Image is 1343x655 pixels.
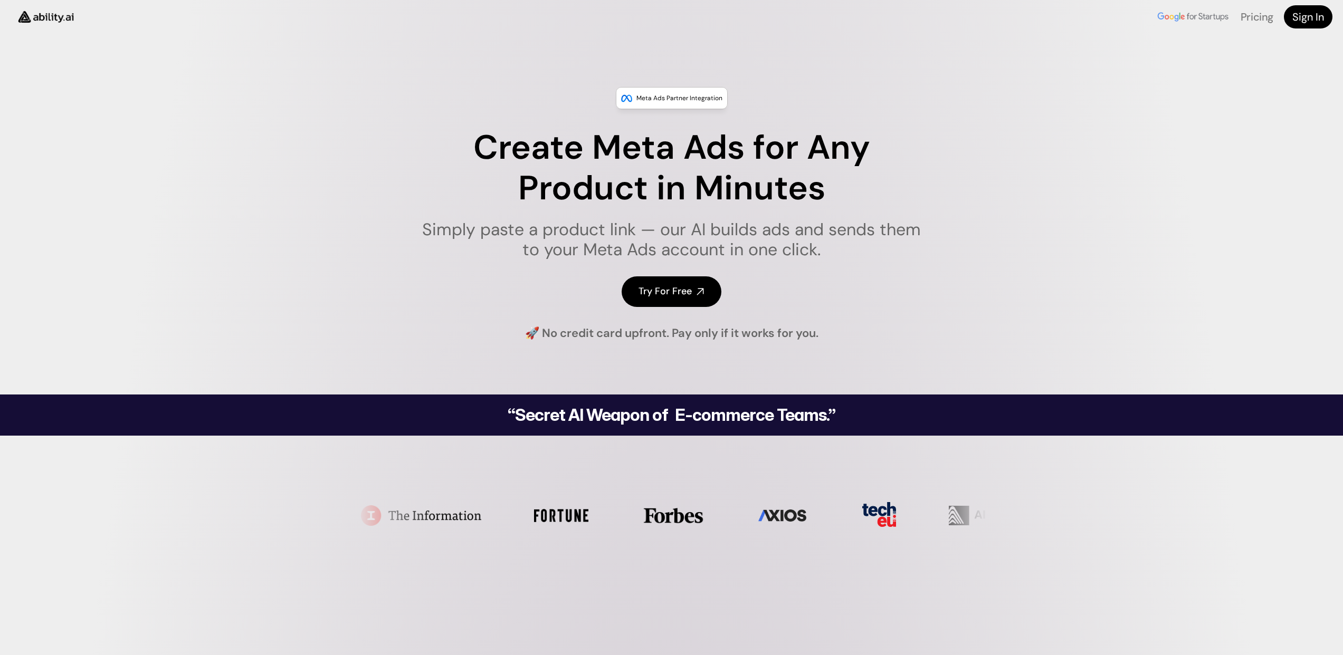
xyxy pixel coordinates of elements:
a: Try For Free [622,276,721,306]
a: Pricing [1241,10,1273,24]
p: Meta Ads Partner Integration [636,93,722,103]
h6: Cookie Settings [1153,560,1322,569]
h4: Try For Free [639,285,692,298]
h4: 🚀 No credit card upfront. Pay only if it works for you. [525,325,818,342]
a: Sign In [1284,5,1332,28]
a: Cookie Policy [1218,598,1265,606]
span: Read our . [1185,598,1267,606]
h1: Create Meta Ads for Any Product in Minutes [415,128,928,209]
h1: Simply paste a product link — our AI builds ads and sends them to your Meta Ads account in one cl... [415,219,928,260]
p: We use cookies to enhance your experience, analyze site traffic and deliver personalized content. [1153,574,1322,608]
h4: Sign In [1292,9,1324,24]
h2: “Secret AI Weapon of E-commerce Teams.” [481,407,863,423]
